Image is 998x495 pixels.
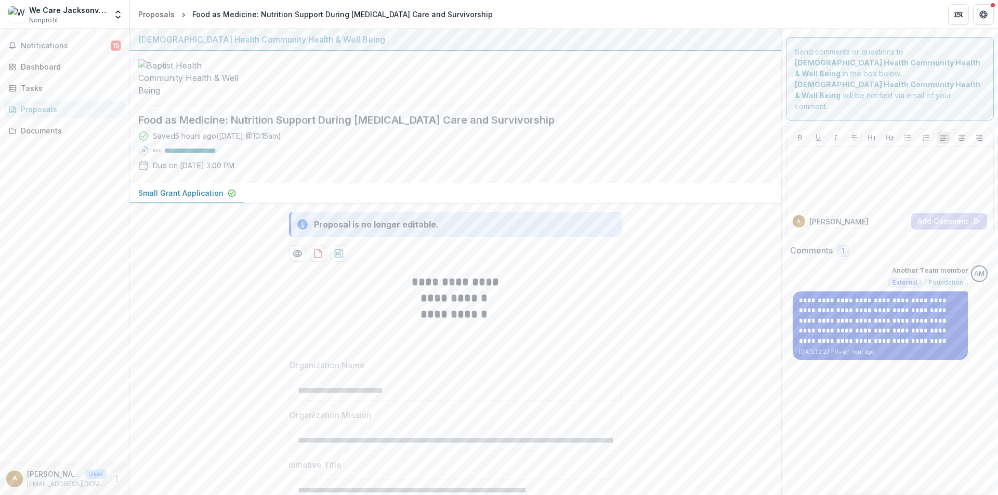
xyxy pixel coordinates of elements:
div: Proposal is no longer editable. [314,218,439,231]
img: Baptist Health Community Health & Well Being [138,59,242,97]
div: Documents [21,125,117,136]
button: Partners [948,4,969,25]
button: Add Comment [911,213,987,230]
button: Bold [794,131,806,144]
div: We Care Jacksonville, Inc. [29,5,107,16]
button: Italicize [830,131,842,144]
button: Bullet List [901,131,914,144]
p: 96 % [153,147,161,154]
p: Organization Mission [289,409,371,421]
strong: [DEMOGRAPHIC_DATA] Health Community Health & Well Being [795,58,980,78]
p: Initiative Title [289,459,342,471]
button: Heading 1 [865,131,878,144]
p: Another Team member [892,265,968,276]
div: Tasks [21,83,117,93]
div: Dashboard [21,61,117,72]
span: Foundation [929,279,963,286]
span: Nonprofit [29,16,58,25]
div: Food as Medicine: Nutrition Support During [MEDICAL_DATA] Care and Survivorship [192,9,493,20]
p: [DATE] 2:27 PM • an hour ago [799,348,962,356]
div: Angela [12,475,17,482]
a: Proposals [4,101,125,118]
a: Documents [4,122,125,139]
button: Preview 59817a97-2ee7-4ff0-940b-634bdb92fd10-0.pdf [289,245,306,262]
strong: [DEMOGRAPHIC_DATA] Health Community Health & Well Being [795,80,980,100]
span: 15 [111,41,121,51]
div: Saved 5 hours ago ( [DATE] @ 10:15am ) [153,130,281,141]
p: [PERSON_NAME] [809,216,869,227]
p: Due on [DATE] 3:00 PM [153,160,234,171]
h2: Comments [790,246,833,256]
div: Send comments or questions to in the box below. will be notified via email of your comment. [786,37,994,121]
p: User [85,470,107,479]
button: Open entity switcher [111,4,125,25]
a: Dashboard [4,58,125,75]
button: download-proposal [331,245,347,262]
button: download-proposal [310,245,326,262]
span: External [892,279,917,286]
div: Proposals [21,104,117,115]
p: [PERSON_NAME] [27,469,81,479]
button: Underline [812,131,824,144]
img: We Care Jacksonville, Inc. [8,6,25,23]
button: Ordered List [920,131,932,144]
p: Organization Name [289,359,365,371]
nav: breadcrumb [134,7,497,22]
div: Another Team member [974,271,984,277]
p: [EMAIL_ADDRESS][DOMAIN_NAME] [27,479,107,489]
button: Align Center [955,131,968,144]
span: Notifications [21,42,111,50]
button: Align Right [973,131,986,144]
button: More [111,473,123,485]
a: Proposals [134,7,179,22]
button: Align Left [937,131,950,144]
button: Notifications15 [4,37,125,54]
div: [DEMOGRAPHIC_DATA] Health Community Health & Well Being [138,33,773,46]
a: Tasks [4,79,125,97]
button: Heading 2 [884,131,896,144]
div: Proposals [138,9,175,20]
button: Get Help [973,4,994,25]
span: 1 [842,247,845,256]
p: Small Grant Application [138,188,224,198]
button: Strike [848,131,860,144]
h2: Food as Medicine: Nutrition Support During [MEDICAL_DATA] Care and Survivorship [138,114,756,126]
div: Angela [797,219,800,224]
